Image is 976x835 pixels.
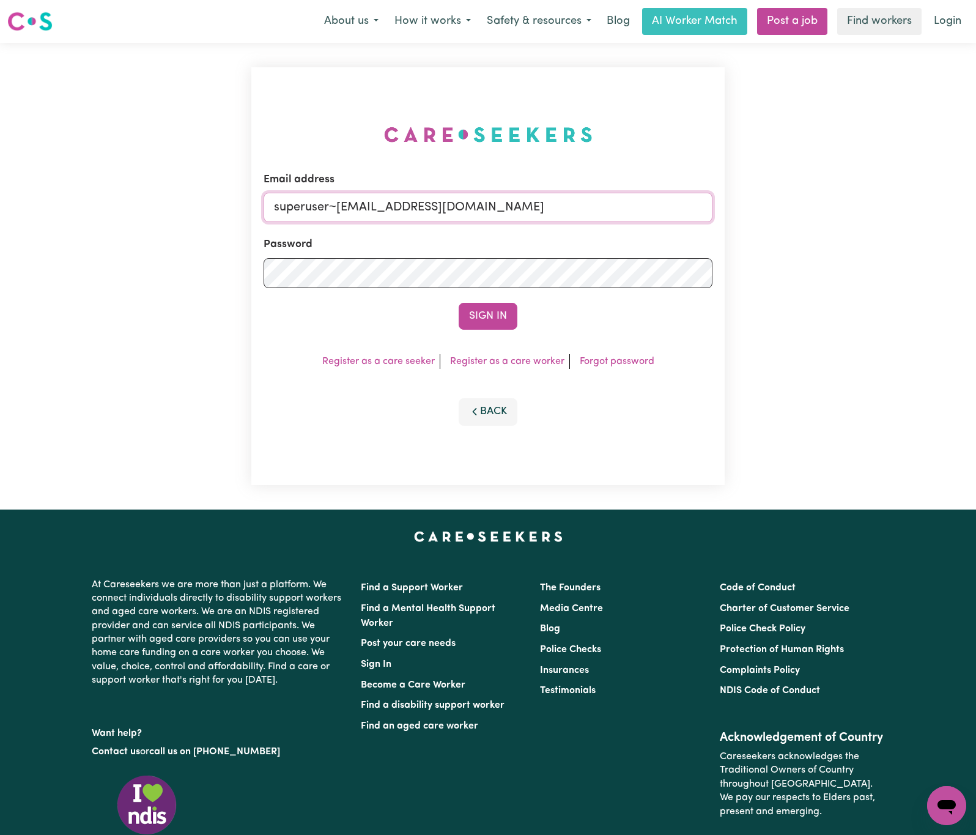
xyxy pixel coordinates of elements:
[599,8,637,35] a: Blog
[361,700,505,710] a: Find a disability support worker
[450,357,564,366] a: Register as a care worker
[540,583,601,593] a: The Founders
[720,624,805,634] a: Police Check Policy
[757,8,827,35] a: Post a job
[540,624,560,634] a: Blog
[720,686,820,696] a: NDIS Code of Conduct
[540,604,603,614] a: Media Centre
[386,9,479,34] button: How it works
[316,9,386,34] button: About us
[926,8,969,35] a: Login
[837,8,922,35] a: Find workers
[322,357,435,366] a: Register as a care seeker
[92,722,346,740] p: Want help?
[7,10,53,32] img: Careseekers logo
[264,193,712,222] input: Email address
[642,8,747,35] a: AI Worker Match
[361,659,391,669] a: Sign In
[361,680,465,690] a: Become a Care Worker
[361,721,478,731] a: Find an aged care worker
[720,583,796,593] a: Code of Conduct
[92,573,346,692] p: At Careseekers we are more than just a platform. We connect individuals directly to disability su...
[720,666,800,675] a: Complaints Policy
[540,686,596,696] a: Testimonials
[459,303,517,330] button: Sign In
[580,357,654,366] a: Forgot password
[7,7,53,35] a: Careseekers logo
[720,730,884,745] h2: Acknowledgement of Country
[720,645,844,655] a: Protection of Human Rights
[459,398,517,425] button: Back
[927,786,966,825] iframe: Button to launch messaging window
[92,740,346,763] p: or
[264,172,335,188] label: Email address
[264,237,312,253] label: Password
[361,639,456,648] a: Post your care needs
[149,747,280,757] a: call us on [PHONE_NUMBER]
[361,604,495,628] a: Find a Mental Health Support Worker
[479,9,599,34] button: Safety & resources
[414,532,563,541] a: Careseekers home page
[720,604,849,614] a: Charter of Customer Service
[720,745,884,823] p: Careseekers acknowledges the Traditional Owners of Country throughout [GEOGRAPHIC_DATA]. We pay o...
[361,583,463,593] a: Find a Support Worker
[92,747,140,757] a: Contact us
[540,666,589,675] a: Insurances
[540,645,601,655] a: Police Checks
